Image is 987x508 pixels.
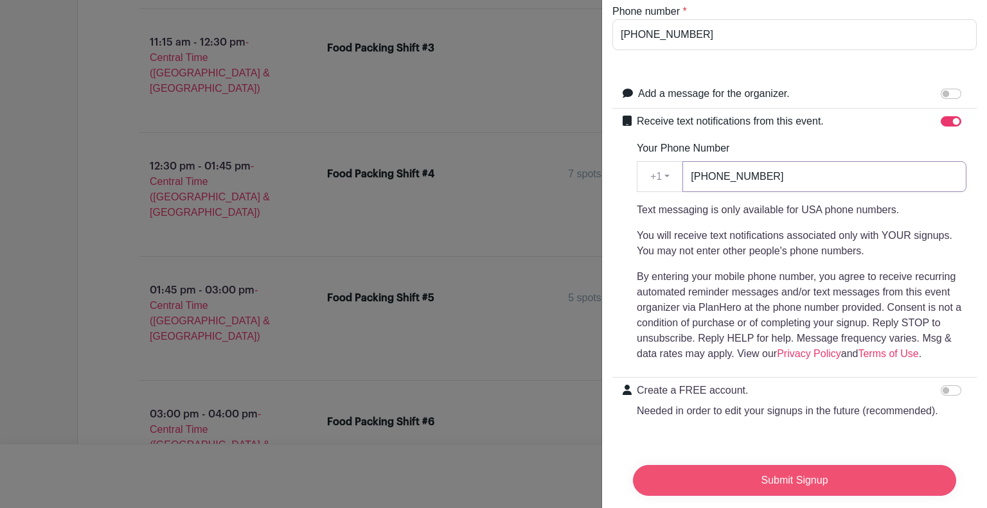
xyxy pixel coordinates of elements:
label: Receive text notifications from this event. [637,114,824,129]
label: Your Phone Number [637,141,729,156]
p: Needed in order to edit your signups in the future (recommended). [637,403,938,419]
button: +1 [637,161,683,192]
a: Privacy Policy [777,348,841,359]
input: Submit Signup [633,465,956,496]
p: You will receive text notifications associated only with YOUR signups. You may not enter other pe... [637,228,966,259]
p: By entering your mobile phone number, you agree to receive recurring automated reminder messages ... [637,269,966,362]
p: Text messaging is only available for USA phone numbers. [637,202,966,218]
label: Phone number [612,4,680,19]
p: Create a FREE account. [637,383,938,398]
label: Add a message for the organizer. [638,86,790,101]
a: Terms of Use [858,348,918,359]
